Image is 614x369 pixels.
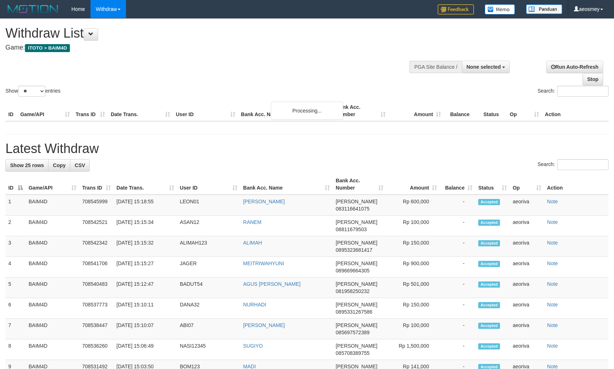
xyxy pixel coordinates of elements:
[114,257,177,277] td: [DATE] 15:15:27
[336,343,377,349] span: [PERSON_NAME]
[510,257,544,277] td: aeoriva
[177,216,240,236] td: ASAN12
[336,206,369,212] span: Copy 083116641075 to clipboard
[440,339,475,360] td: -
[5,86,60,97] label: Show entries
[114,277,177,298] td: [DATE] 15:12:47
[386,195,440,216] td: Rp 600,000
[243,219,262,225] a: RANEM
[26,277,79,298] td: BAIM4D
[336,268,369,273] span: Copy 089669664305 to clipboard
[5,26,402,41] h1: Withdraw List
[440,174,475,195] th: Balance: activate to sort column ascending
[510,195,544,216] td: aeoriva
[478,281,500,288] span: Accepted
[238,101,333,121] th: Bank Acc. Name
[114,174,177,195] th: Date Trans.: activate to sort column ascending
[386,257,440,277] td: Rp 900,000
[177,339,240,360] td: NASI12345
[510,236,544,257] td: aeoriva
[386,174,440,195] th: Amount: activate to sort column ascending
[79,236,114,257] td: 708542342
[114,339,177,360] td: [DATE] 15:06:49
[79,298,114,319] td: 708537773
[79,216,114,236] td: 708542521
[478,240,500,246] span: Accepted
[79,195,114,216] td: 708545999
[79,339,114,360] td: 708536260
[409,61,462,73] div: PGA Site Balance /
[440,298,475,319] td: -
[79,319,114,339] td: 708538447
[538,86,609,97] label: Search:
[114,216,177,236] td: [DATE] 15:15:34
[243,322,285,328] a: [PERSON_NAME]
[547,219,558,225] a: Note
[526,4,562,14] img: panduan.png
[25,44,70,52] span: ITOTO > BAIM4D
[26,195,79,216] td: BAIM4D
[336,260,377,266] span: [PERSON_NAME]
[336,240,377,246] span: [PERSON_NAME]
[478,323,500,329] span: Accepted
[440,236,475,257] td: -
[243,260,284,266] a: MEITRIWAHYUNI
[547,260,558,266] a: Note
[542,101,609,121] th: Action
[336,281,377,287] span: [PERSON_NAME]
[440,277,475,298] td: -
[444,101,480,121] th: Balance
[333,174,386,195] th: Bank Acc. Number: activate to sort column ascending
[467,64,501,70] span: None selected
[557,159,609,170] input: Search:
[70,159,90,171] a: CSV
[26,257,79,277] td: BAIM4D
[547,302,558,307] a: Note
[114,236,177,257] td: [DATE] 15:15:32
[243,240,262,246] a: ALIMAH
[485,4,515,14] img: Button%20Memo.svg
[26,174,79,195] th: Game/API: activate to sort column ascending
[26,236,79,257] td: BAIM4D
[510,174,544,195] th: Op: activate to sort column ascending
[510,319,544,339] td: aeoriva
[386,216,440,236] td: Rp 100,000
[5,339,26,360] td: 8
[5,174,26,195] th: ID: activate to sort column descending
[177,195,240,216] td: LEON01
[114,319,177,339] td: [DATE] 15:10:07
[557,86,609,97] input: Search:
[5,141,609,156] h1: Latest Withdraw
[271,102,343,120] div: Processing...
[480,101,507,121] th: Status
[438,4,474,14] img: Feedback.jpg
[386,339,440,360] td: Rp 1,500,000
[336,330,369,335] span: Copy 085697572389 to clipboard
[388,101,444,121] th: Amount
[79,277,114,298] td: 708540483
[336,350,369,356] span: Copy 085708389755 to clipboard
[440,319,475,339] td: -
[336,309,372,315] span: Copy 0895331267586 to clipboard
[510,298,544,319] td: aeoriva
[5,4,60,14] img: MOTION_logo.png
[73,101,108,121] th: Trans ID
[547,199,558,204] a: Note
[10,162,44,168] span: Show 25 rows
[478,343,500,349] span: Accepted
[336,199,377,204] span: [PERSON_NAME]
[547,343,558,349] a: Note
[336,226,367,232] span: Copy 08811679503 to clipboard
[440,195,475,216] td: -
[583,73,603,85] a: Stop
[177,277,240,298] td: BADUT54
[108,101,173,121] th: Date Trans.
[243,281,301,287] a: AGUS [PERSON_NAME]
[5,159,49,171] a: Show 25 rows
[75,162,85,168] span: CSV
[5,236,26,257] td: 3
[177,174,240,195] th: User ID: activate to sort column ascending
[177,298,240,319] td: DANA32
[177,257,240,277] td: JAGER
[243,302,266,307] a: NURHADI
